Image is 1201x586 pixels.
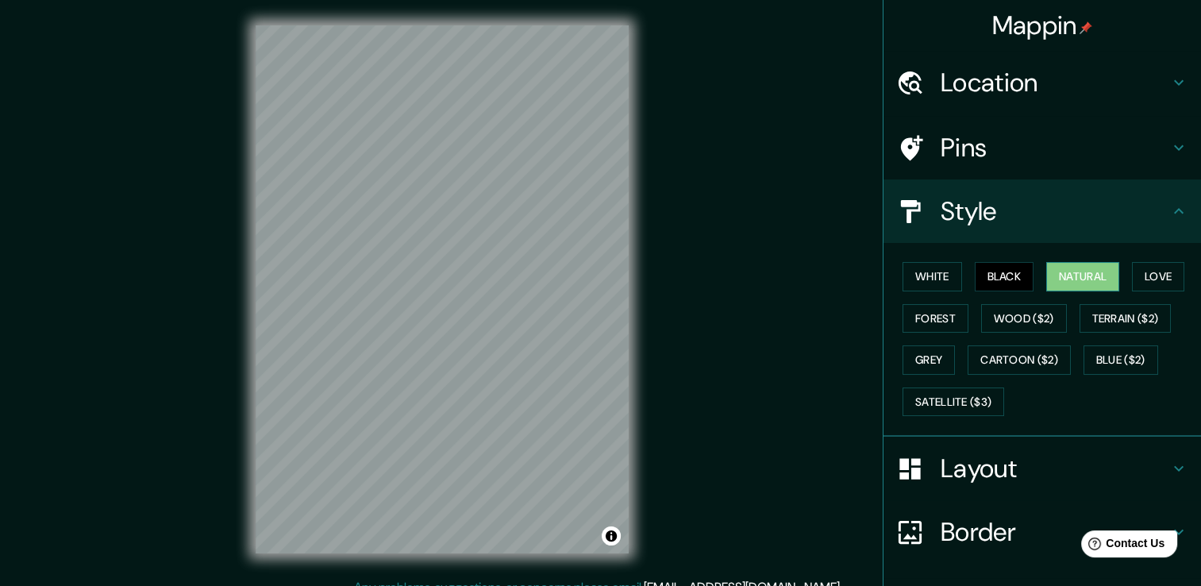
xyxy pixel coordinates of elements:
div: Pins [883,116,1201,179]
button: Terrain ($2) [1080,304,1172,333]
button: Wood ($2) [981,304,1067,333]
button: Natural [1046,262,1119,291]
button: Blue ($2) [1084,345,1158,375]
button: Toggle attribution [602,526,621,546]
h4: Mappin [992,10,1093,41]
canvas: Map [256,25,629,553]
button: Black [975,262,1034,291]
button: Forest [903,304,968,333]
h4: Style [941,195,1169,227]
h4: Location [941,67,1169,98]
h4: Pins [941,132,1169,164]
button: Grey [903,345,955,375]
div: Location [883,51,1201,114]
h4: Border [941,516,1169,548]
div: Style [883,179,1201,243]
button: Satellite ($3) [903,387,1004,417]
button: White [903,262,962,291]
h4: Layout [941,453,1169,484]
button: Cartoon ($2) [968,345,1071,375]
button: Love [1132,262,1184,291]
div: Border [883,500,1201,564]
img: pin-icon.png [1080,21,1092,34]
div: Layout [883,437,1201,500]
iframe: Help widget launcher [1060,524,1184,569]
